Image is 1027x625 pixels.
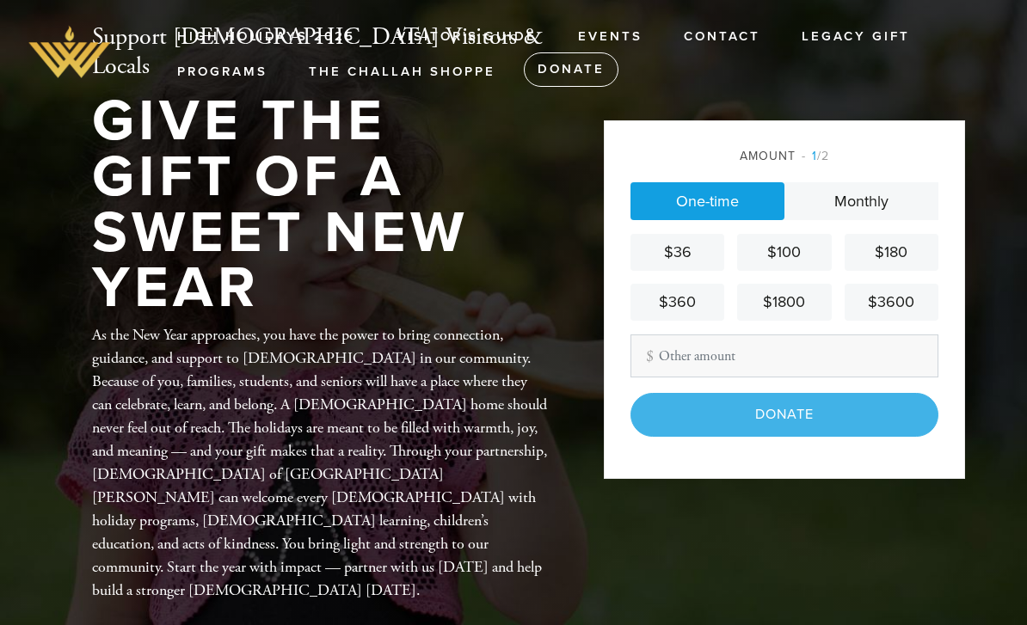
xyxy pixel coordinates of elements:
a: Programs [164,56,280,89]
a: Events [565,21,655,53]
div: $36 [637,241,717,264]
h1: Give the Gift of a Sweet New Year [92,94,548,316]
div: $100 [744,241,824,264]
a: $36 [630,234,724,271]
div: $180 [852,241,932,264]
div: $3600 [852,291,932,314]
a: $3600 [845,284,938,321]
a: Visitor's Guide [384,21,550,53]
div: Amount [630,147,938,165]
span: /2 [802,149,829,163]
input: Other amount [630,334,938,377]
img: A10802_Chabad_Logo_AP%20%285%29%20-%20Edited.png [26,21,114,83]
a: $100 [737,234,831,271]
a: One-time [630,182,784,220]
a: $360 [630,284,724,321]
a: The Challah Shoppe [296,56,508,89]
a: Monthly [784,182,938,220]
a: $1800 [737,284,831,321]
a: Contact [671,21,773,53]
span: 1 [812,149,817,163]
a: High Holidays 2025 [164,21,368,53]
a: Donate [524,52,618,87]
a: Legacy Gift [789,21,923,53]
div: $1800 [744,291,824,314]
div: As the New Year approaches, you have the power to bring connection, guidance, and support to [DEM... [92,323,548,602]
a: $180 [845,234,938,271]
div: $360 [637,291,717,314]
